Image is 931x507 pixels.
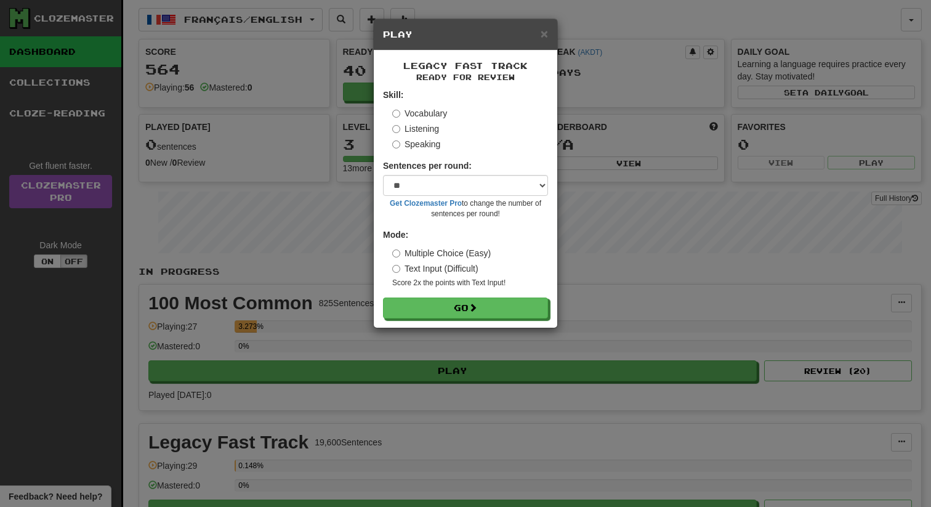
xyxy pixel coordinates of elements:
input: Listening [392,125,400,133]
button: Close [541,27,548,40]
strong: Skill: [383,90,403,100]
small: to change the number of sentences per round! [383,198,548,219]
span: Legacy Fast Track [403,60,528,71]
h5: Play [383,28,548,41]
label: Sentences per round: [383,160,472,172]
small: Score 2x the points with Text Input ! [392,278,548,288]
input: Text Input (Difficult) [392,265,400,273]
label: Vocabulary [392,107,447,120]
button: Go [383,298,548,318]
input: Vocabulary [392,110,400,118]
input: Speaking [392,140,400,148]
a: Get Clozemaster Pro [390,199,462,208]
small: Ready for Review [383,72,548,83]
label: Multiple Choice (Easy) [392,247,491,259]
label: Speaking [392,138,440,150]
label: Text Input (Difficult) [392,262,478,275]
span: × [541,26,548,41]
label: Listening [392,123,439,135]
input: Multiple Choice (Easy) [392,249,400,258]
strong: Mode: [383,230,408,240]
